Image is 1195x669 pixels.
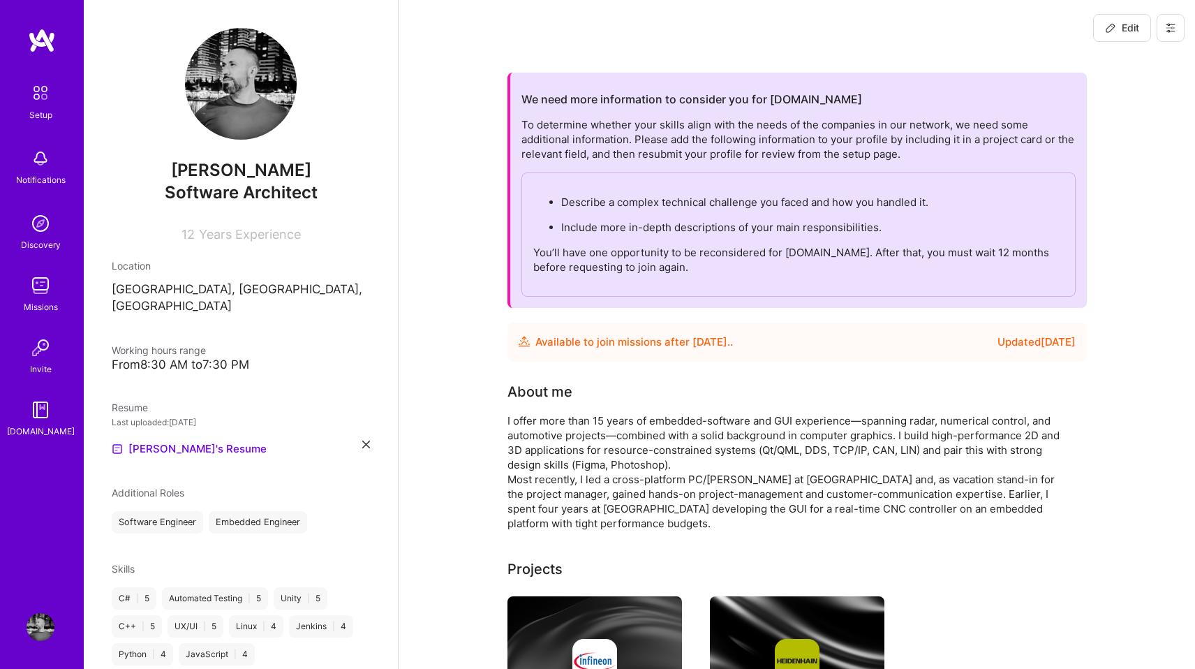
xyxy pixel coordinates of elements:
p: Describe a complex technical challenge you faced and how you handled it. [561,195,1064,209]
img: Resume [112,443,123,455]
span: | [262,621,265,632]
span: | [142,621,144,632]
button: Edit [1093,14,1151,42]
div: C++ 5 [112,615,162,638]
div: Location [112,258,370,273]
img: User Avatar [185,28,297,140]
div: Setup [29,108,52,122]
span: Skills [112,563,135,575]
div: Invite [30,362,52,376]
img: setup [26,78,55,108]
div: Python 4 [112,643,173,666]
a: [PERSON_NAME]'s Resume [112,441,267,457]
span: Software Architect [165,182,318,203]
div: About me [507,381,572,402]
div: Notifications [16,172,66,187]
img: discovery [27,209,54,237]
img: guide book [27,396,54,424]
span: Edit [1105,21,1139,35]
span: | [152,649,155,660]
img: Invite [27,334,54,362]
span: | [248,593,251,604]
div: Automated Testing 5 [162,587,268,610]
div: Last uploaded: [DATE] [112,415,370,429]
span: [PERSON_NAME] [112,160,370,181]
div: Projects [507,559,563,580]
img: bell [27,145,54,172]
p: [GEOGRAPHIC_DATA], [GEOGRAPHIC_DATA], [GEOGRAPHIC_DATA] [112,281,370,315]
span: | [136,593,139,604]
p: You’ll have one opportunity to be reconsidered for [DOMAIN_NAME]. After that, you must wait 12 mo... [533,245,1064,274]
div: UX/UI 5 [168,615,223,638]
div: [DOMAIN_NAME] [7,424,75,439]
div: Missions [24,300,58,314]
a: User Avatar [23,613,58,641]
span: 12 [181,227,195,242]
span: Resume [112,402,148,413]
span: | [332,621,335,632]
div: Discovery [21,237,61,252]
p: Include more in-depth descriptions of your main responsibilities. [561,220,1064,235]
span: | [307,593,310,604]
h2: We need more information to consider you for [DOMAIN_NAME] [521,93,862,106]
span: Working hours range [112,344,206,356]
span: Additional Roles [112,487,184,499]
i: icon Close [362,441,370,448]
img: logo [28,28,56,53]
div: Unity 5 [274,587,327,610]
span: | [203,621,206,632]
div: C# 5 [112,587,156,610]
img: Availability [519,336,530,347]
div: Jenkins 4 [289,615,353,638]
div: To determine whether your skills align with the needs of the companies in our network, we need so... [521,117,1076,297]
div: Updated [DATE] [997,334,1076,351]
div: Available to join missions after [DATE] . . [535,334,733,351]
img: User Avatar [27,613,54,641]
img: teamwork [27,272,54,300]
div: I offer more than 15 years of embedded-software and GUI experience—spanning radar, numerical cont... [507,413,1066,531]
div: Software Engineer [112,511,203,534]
div: JavaScript 4 [179,643,255,666]
span: Years Experience [199,227,301,242]
div: Embedded Engineer [209,511,307,534]
div: From 8:30 AM to 7:30 PM [112,358,370,372]
span: | [234,649,237,660]
div: Linux 4 [229,615,283,638]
